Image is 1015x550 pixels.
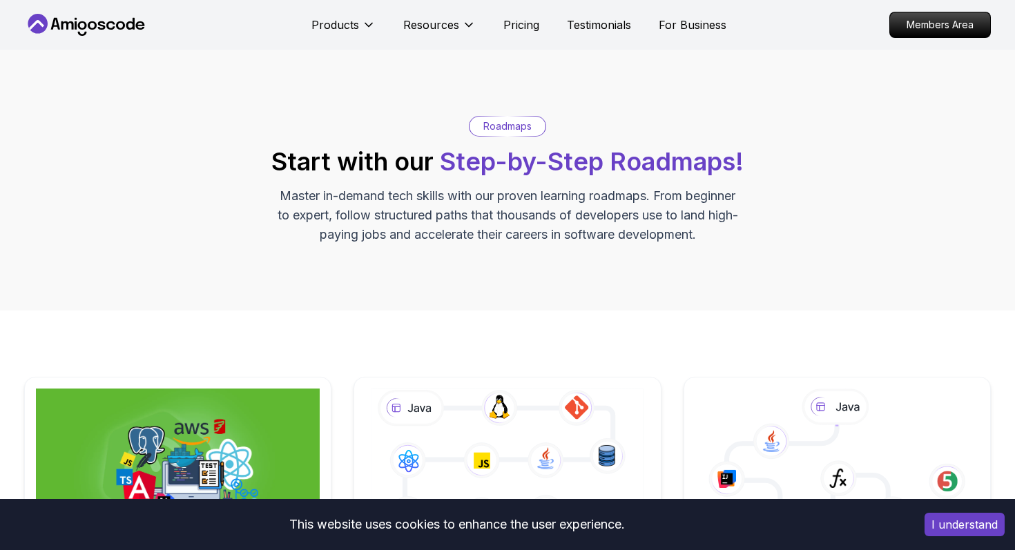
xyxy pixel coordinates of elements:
p: Master in-demand tech skills with our proven learning roadmaps. From beginner to expert, follow s... [275,186,739,244]
div: This website uses cookies to enhance the user experience. [10,509,904,540]
p: Products [311,17,359,33]
a: For Business [659,17,726,33]
p: Members Area [890,12,990,37]
p: Roadmaps [483,119,532,133]
a: Testimonials [567,17,631,33]
button: Resources [403,17,476,44]
a: Pricing [503,17,539,33]
a: Members Area [889,12,991,38]
img: Full Stack Professional v2 [36,389,320,538]
h2: Start with our [271,148,744,175]
span: Step-by-Step Roadmaps! [440,146,744,177]
button: Accept cookies [925,513,1005,536]
button: Products [311,17,376,44]
p: Resources [403,17,459,33]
